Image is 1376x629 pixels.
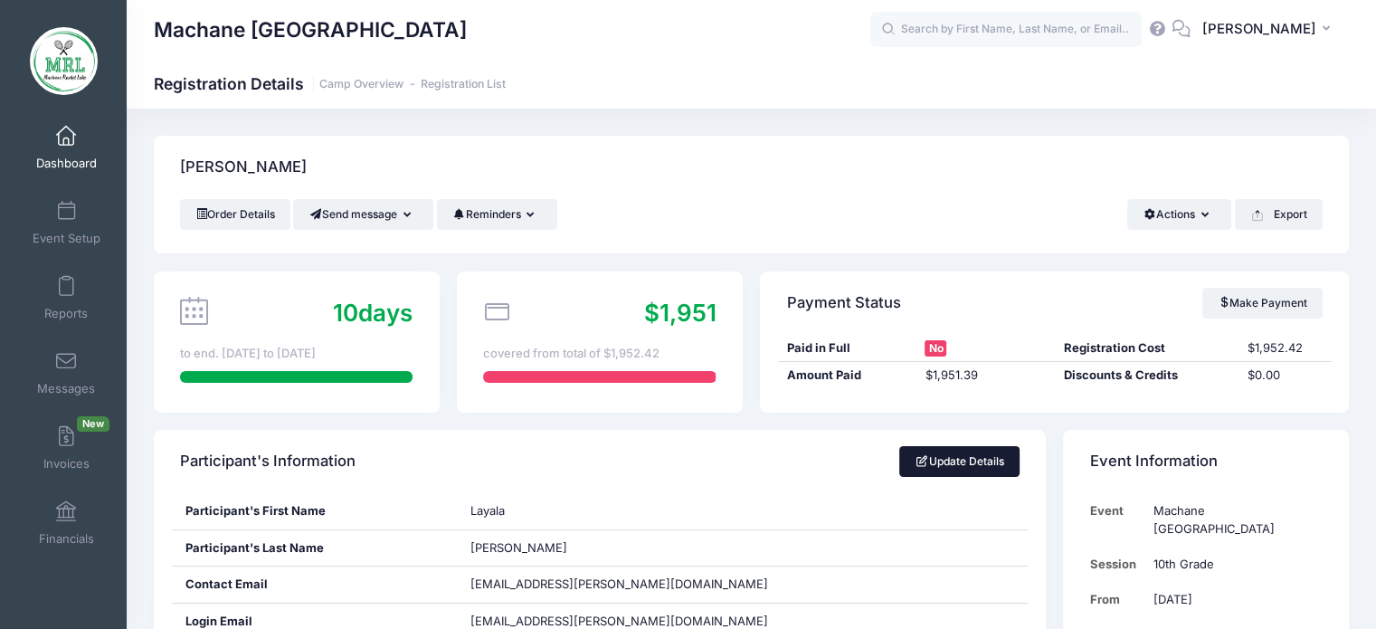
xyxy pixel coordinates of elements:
[1127,199,1231,230] button: Actions
[925,340,946,357] span: No
[24,341,109,405] a: Messages
[36,156,97,171] span: Dashboard
[154,9,467,51] h1: Machane [GEOGRAPHIC_DATA]
[180,199,290,230] a: Order Details
[1144,582,1322,617] td: [DATE]
[421,78,506,91] a: Registration List
[437,199,557,230] button: Reminders
[43,456,90,472] span: Invoices
[1239,367,1332,385] div: $0.00
[1144,493,1322,547] td: Machane [GEOGRAPHIC_DATA]
[899,446,1020,477] a: Update Details
[1090,436,1218,488] h4: Event Information
[44,306,88,321] span: Reports
[24,416,109,480] a: InvoicesNew
[1090,547,1145,582] td: Session
[1191,9,1349,51] button: [PERSON_NAME]
[39,531,94,547] span: Financials
[870,12,1142,48] input: Search by First Name, Last Name, or Email...
[172,493,458,529] div: Participant's First Name
[470,503,505,518] span: Layala
[1144,547,1322,582] td: 10th Grade
[24,191,109,254] a: Event Setup
[172,567,458,603] div: Contact Email
[30,27,98,95] img: Machane Racket Lake
[470,577,768,591] span: [EMAIL_ADDRESS][PERSON_NAME][DOMAIN_NAME]
[154,74,506,93] h1: Registration Details
[1055,367,1239,385] div: Discounts & Credits
[180,345,413,363] div: to end. [DATE] to [DATE]
[24,266,109,329] a: Reports
[293,199,433,230] button: Send message
[1090,582,1145,617] td: From
[1239,339,1332,357] div: $1,952.42
[778,367,916,385] div: Amount Paid
[778,339,916,357] div: Paid in Full
[644,299,716,327] span: $1,951
[333,295,413,330] div: days
[37,381,95,396] span: Messages
[172,530,458,567] div: Participant's Last Name
[77,416,109,432] span: New
[33,231,100,246] span: Event Setup
[916,367,1055,385] div: $1,951.39
[470,540,567,555] span: [PERSON_NAME]
[1202,288,1323,319] a: Make Payment
[180,436,356,488] h4: Participant's Information
[787,277,901,329] h4: Payment Status
[1055,339,1239,357] div: Registration Cost
[1090,493,1145,547] td: Event
[483,345,716,363] div: covered from total of $1,952.42
[1202,19,1316,39] span: [PERSON_NAME]
[333,299,358,327] span: 10
[180,142,307,194] h4: [PERSON_NAME]
[24,491,109,555] a: Financials
[319,78,403,91] a: Camp Overview
[24,116,109,179] a: Dashboard
[1235,199,1323,230] button: Export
